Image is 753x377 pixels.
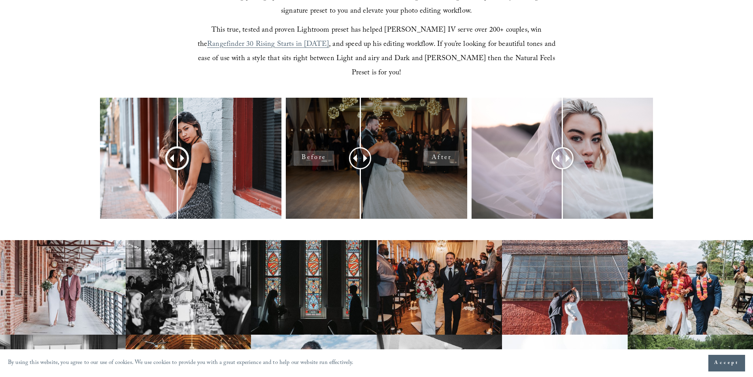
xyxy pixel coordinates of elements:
[126,240,251,335] img: Best Raleigh wedding venue reception toast
[708,355,745,371] button: Accept
[198,39,557,80] span: , and speed up his editing workflow. If you’re looking for beautiful tones and ease of use with a...
[502,240,628,335] img: Raleigh wedding photographer couple dance
[8,358,354,369] p: By using this website, you agree to our use of cookies. We use cookies to provide you with a grea...
[198,25,544,51] span: This true, tested and proven Lightroom preset has helped [PERSON_NAME] IV serve over 200+ couples...
[207,39,329,51] a: Rangefinder 30 Rising Starts in [DATE]
[714,359,739,367] span: Accept
[377,240,502,335] img: Rustic Raleigh wedding venue couple down the aisle
[251,240,377,335] img: Elegant bride and groom first look photography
